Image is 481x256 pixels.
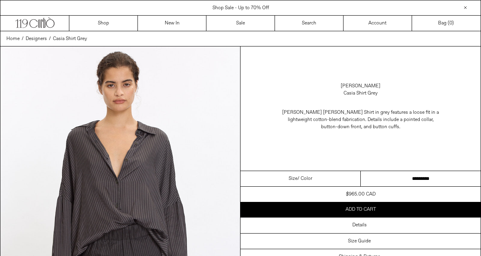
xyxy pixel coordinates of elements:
[69,16,138,31] a: Shop
[22,35,24,42] span: /
[26,35,47,42] a: Designers
[240,202,481,217] button: Add to cart
[348,238,371,244] h3: Size Guide
[352,222,367,228] h3: Details
[49,35,51,42] span: /
[6,35,20,42] a: Home
[344,16,412,31] a: Account
[138,16,206,31] a: New In
[346,206,376,213] span: Add to cart
[212,5,269,11] a: Shop Sale - Up to 70% Off
[341,83,380,90] a: [PERSON_NAME]
[53,35,87,42] a: Casia Shirt Grey
[26,36,47,42] span: Designers
[206,16,275,31] a: Sale
[449,20,452,26] span: 0
[53,36,87,42] span: Casia Shirt Grey
[297,175,312,182] span: / Color
[289,175,297,182] span: Size
[281,105,441,135] p: [PERSON_NAME] [PERSON_NAME] Shirt in grey features a loose fit in a lightweight cotton-blend fabr...
[344,90,378,97] div: Casia Shirt Grey
[412,16,481,31] a: Bag ()
[275,16,344,31] a: Search
[449,20,454,27] span: )
[346,191,376,198] div: $965.00 CAD
[6,36,20,42] span: Home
